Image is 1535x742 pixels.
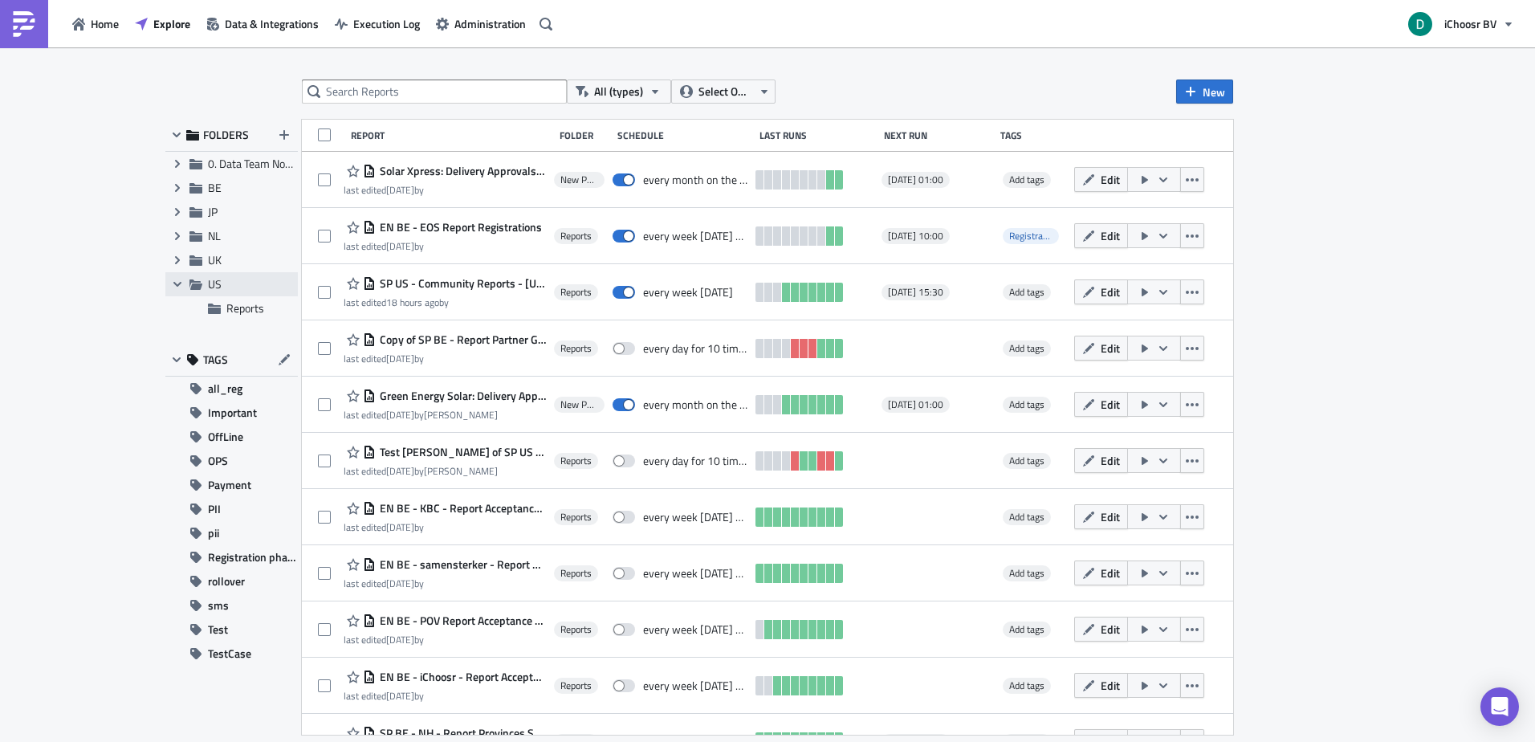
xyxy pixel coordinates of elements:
[208,275,222,292] span: US
[376,332,546,347] span: Copy of SP BE - Report Partner Genk
[344,465,546,477] div: last edited by [PERSON_NAME]
[1009,172,1044,187] span: Add tags
[208,642,251,666] span: TestCase
[1074,448,1128,473] button: Edit
[1101,283,1120,300] span: Edit
[643,454,747,468] div: every day for 10 times
[643,285,733,300] div: every week on Tuesday
[1009,565,1044,581] span: Add tags
[1101,677,1120,694] span: Edit
[560,511,592,524] span: Reports
[226,300,264,316] span: Reports
[302,79,567,104] input: Search Reports
[208,155,373,172] span: 0. Data Team Notebooks & Reports
[165,473,298,497] button: Payment
[198,11,327,36] a: Data & Integrations
[560,342,592,355] span: Reports
[344,577,546,589] div: last edited by
[1444,15,1496,32] span: iChoosr BV
[1009,340,1044,356] span: Add tags
[1074,223,1128,248] button: Edit
[327,11,428,36] button: Execution Log
[208,618,228,642] span: Test
[617,129,751,141] div: Schedule
[643,229,747,243] div: every week on Monday until October 22, 2025
[376,501,546,516] span: EN BE - KBC - Report Acceptance phase May 2025
[344,409,546,421] div: last edited by [PERSON_NAME]
[1003,340,1051,357] span: Add tags
[1074,561,1128,585] button: Edit
[1074,336,1128,361] button: Edit
[643,679,747,693] div: every week on Monday until July 1, 2025
[165,569,298,593] button: rollover
[671,79,776,104] button: Select Owner
[643,173,747,187] div: every month on the 1st
[386,182,414,198] time: 2025-07-29T11:50:22Z
[386,520,414,535] time: 2025-07-22T14:39:57Z
[203,353,228,367] span: TAGS
[376,670,546,684] span: EN BE - iChoosr - Report Acceptance phase May 2025
[376,557,546,572] span: EN BE - samensterker - Report Acceptance phase May 2025
[165,593,298,618] button: sms
[165,618,298,642] button: Test
[884,129,992,141] div: Next Run
[203,128,249,142] span: FOLDERS
[1101,396,1120,413] span: Edit
[1000,129,1067,141] div: Tags
[1003,397,1051,413] span: Add tags
[208,377,242,401] span: all_reg
[888,230,943,243] span: [DATE] 10:00
[1101,452,1120,469] span: Edit
[1074,167,1128,192] button: Edit
[560,286,592,299] span: Reports
[376,726,546,740] span: SP BE - NH - Report Provinces Spring 2025 Installations
[208,203,218,220] span: JP
[225,15,319,32] span: Data & Integrations
[1009,678,1044,693] span: Add tags
[208,401,257,425] span: Important
[560,455,592,467] span: Reports
[888,173,943,186] span: [DATE] 01:00
[560,398,598,411] span: New Payment Process Reports
[153,15,190,32] span: Explore
[208,179,222,196] span: BE
[1009,453,1044,468] span: Add tags
[91,15,119,32] span: Home
[1003,678,1051,694] span: Add tags
[560,230,592,243] span: Reports
[376,614,546,628] span: EN BE - POV Report Acceptance phase May 2025
[1003,453,1051,469] span: Add tags
[1074,673,1128,698] button: Edit
[376,220,542,234] span: EN BE - EOS Report Registrations
[1480,687,1519,726] div: Open Intercom Messenger
[888,286,943,299] span: [DATE] 15:30
[64,11,127,36] button: Home
[351,129,552,141] div: Report
[1101,227,1120,244] span: Edit
[344,184,546,196] div: last edited by
[127,11,198,36] button: Explore
[1074,617,1128,642] button: Edit
[428,11,534,36] button: Administration
[594,83,643,100] span: All (types)
[386,407,414,422] time: 2025-08-07T11:58:18Z
[208,425,243,449] span: OffLine
[643,510,747,524] div: every week on Monday until July 1, 2025
[208,545,298,569] span: Registration phase
[759,129,877,141] div: Last Runs
[386,688,414,703] time: 2025-05-19T09:26:29Z
[165,377,298,401] button: all_reg
[344,296,546,308] div: last edited by
[560,567,592,580] span: Reports
[1399,6,1523,42] button: iChoosr BV
[1009,397,1044,412] span: Add tags
[208,521,219,545] span: pii
[208,227,221,244] span: NL
[1176,79,1233,104] button: New
[1407,10,1434,38] img: Avatar
[1101,171,1120,188] span: Edit
[643,622,747,637] div: every week on Monday until July 1, 2025
[208,251,222,268] span: UK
